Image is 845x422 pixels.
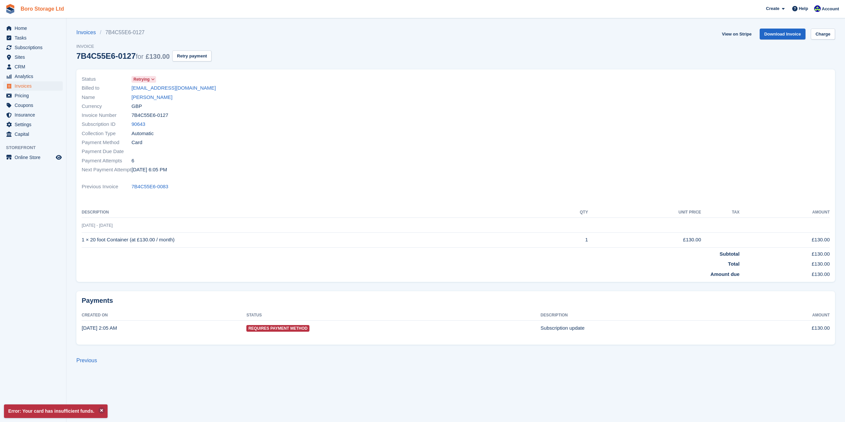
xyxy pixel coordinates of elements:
a: menu [3,101,63,110]
p: Error: Your card has insufficient funds. [4,404,108,418]
strong: Subtotal [719,251,739,257]
span: Online Store [15,153,54,162]
nav: breadcrumbs [76,29,211,37]
th: Description [541,310,746,321]
span: Sites [15,52,54,62]
a: menu [3,43,63,52]
span: Home [15,24,54,33]
span: Next Payment Attempt [82,166,131,174]
img: stora-icon-8386f47178a22dfd0bd8f6a31ec36ba5ce8667c1dd55bd0f319d3a0aa187defe.svg [5,4,15,14]
span: Collection Type [82,130,131,137]
span: Analytics [15,72,54,81]
h2: Payments [82,296,830,305]
th: Description [82,207,547,218]
td: £130.00 [739,247,830,258]
span: Billed to [82,84,131,92]
span: Help [799,5,808,12]
span: Status [82,75,131,83]
strong: Total [728,261,740,267]
span: Coupons [15,101,54,110]
th: Amount [746,310,830,321]
span: for [136,53,143,60]
a: menu [3,91,63,100]
span: Pricing [15,91,54,100]
span: Create [766,5,779,12]
span: 7B4C55E6-0127 [131,112,168,119]
td: £130.00 [739,258,830,268]
span: Tasks [15,33,54,42]
a: menu [3,24,63,33]
a: menu [3,52,63,62]
td: £130.00 [739,268,830,278]
a: menu [3,120,63,129]
span: Currency [82,103,131,110]
span: Subscriptions [15,43,54,52]
span: £130.00 [146,53,170,60]
td: 1 [547,232,588,247]
td: 1 × 20 foot Container (at £130.00 / month) [82,232,547,247]
span: Name [82,94,131,101]
td: £130.00 [588,232,701,247]
a: Retrying [131,75,156,83]
a: menu [3,110,63,120]
strong: Amount due [711,271,740,277]
span: Insurance [15,110,54,120]
a: [PERSON_NAME] [131,94,172,101]
span: Invoice [76,43,211,50]
a: View on Stripe [719,29,754,40]
a: menu [3,81,63,91]
a: menu [3,129,63,139]
span: Settings [15,120,54,129]
time: 2025-09-24 17:05:30 UTC [131,166,167,174]
th: QTY [547,207,588,218]
a: Invoices [76,29,100,37]
span: Previous Invoice [82,183,131,191]
td: Subscription update [541,321,746,335]
span: Subscription ID [82,121,131,128]
time: 2025-09-14 01:05:16 UTC [82,325,117,331]
a: Boro Storage Ltd [18,3,67,14]
th: Created On [82,310,246,321]
span: 6 [131,157,134,165]
a: 7B4C55E6-0083 [131,183,168,191]
span: Retrying [133,76,150,82]
span: Payment Method [82,139,131,146]
span: Invoice Number [82,112,131,119]
button: Retry payment [172,50,211,61]
th: Unit Price [588,207,701,218]
img: Tobie Hillier [814,5,821,12]
a: Previous [76,358,97,363]
span: Storefront [6,144,66,151]
span: Automatic [131,130,154,137]
th: Tax [701,207,740,218]
span: Account [822,6,839,12]
a: Preview store [55,153,63,161]
span: GBP [131,103,142,110]
td: £130.00 [746,321,830,335]
span: Payment Due Date [82,148,131,155]
a: menu [3,153,63,162]
div: 7B4C55E6-0127 [76,51,170,60]
span: Payment Attempts [82,157,131,165]
span: Capital [15,129,54,139]
span: Card [131,139,142,146]
a: [EMAIL_ADDRESS][DOMAIN_NAME] [131,84,216,92]
a: menu [3,72,63,81]
td: £130.00 [739,232,830,247]
th: Amount [739,207,830,218]
a: 90643 [131,121,145,128]
span: [DATE] - [DATE] [82,223,113,228]
th: Status [246,310,541,321]
a: menu [3,62,63,71]
a: menu [3,33,63,42]
a: Charge [811,29,835,40]
span: Invoices [15,81,54,91]
span: CRM [15,62,54,71]
a: Download Invoice [760,29,806,40]
span: Requires Payment Method [246,325,309,332]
